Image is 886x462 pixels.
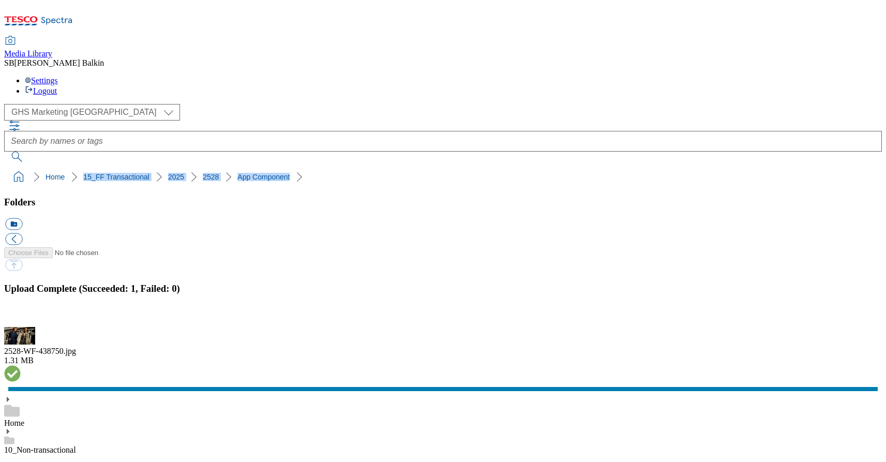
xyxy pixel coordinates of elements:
[4,356,882,365] div: 1.31 MB
[14,58,104,67] span: [PERSON_NAME] Balkin
[25,86,57,95] a: Logout
[4,58,14,67] span: SB
[25,76,58,85] a: Settings
[4,347,882,356] div: 2528-WF-438750.jpg
[168,173,184,181] a: 2025
[4,37,52,58] a: Media Library
[4,49,52,58] span: Media Library
[4,131,882,152] input: Search by names or tags
[46,173,65,181] a: Home
[4,283,882,294] h3: Upload Complete (Succeeded: 1, Failed: 0)
[4,419,24,427] a: Home
[4,167,882,187] nav: breadcrumb
[83,173,149,181] a: 15_FF Transactional
[203,173,219,181] a: 2528
[237,173,290,181] a: App Component
[4,327,35,345] img: preview
[4,445,76,454] a: 10_Non-transactional
[10,169,27,185] a: home
[4,197,882,208] h3: Folders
